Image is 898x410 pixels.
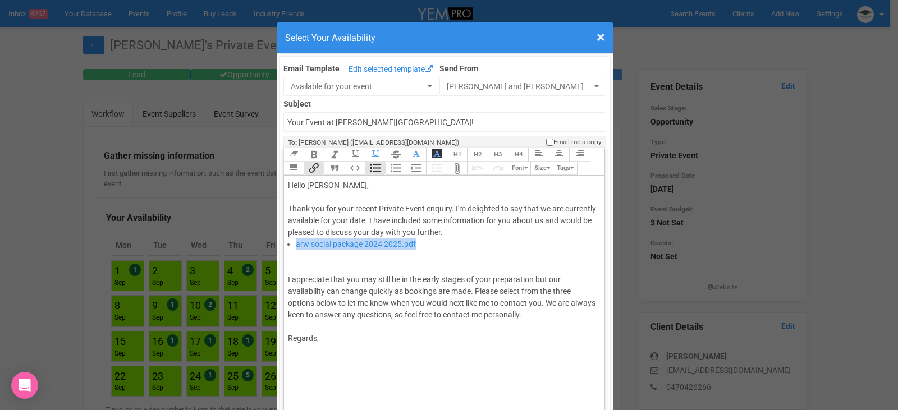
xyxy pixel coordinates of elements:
[426,162,446,175] button: Increase Level
[494,151,502,158] span: H3
[467,162,487,175] button: Undo
[288,250,597,321] div: I appreciate that you may still be in the early stages of your preparation but our availability c...
[406,162,426,175] button: Decrease Level
[288,139,297,146] strong: To:
[406,148,426,162] button: Font Colour
[283,96,607,109] label: Subject
[288,333,597,344] div: Regards,
[365,162,385,175] button: Bullets
[291,81,425,92] span: Available for your event
[508,148,528,162] button: Heading 4
[11,372,38,399] div: Open Intercom Messenger
[549,148,569,162] button: Align Center
[283,162,304,175] button: Align Justified
[365,148,385,162] button: Underline Colour
[324,162,344,175] button: Quote
[345,148,365,162] button: Underline
[345,162,365,175] button: Code
[283,148,304,162] button: Clear Formatting at cursor
[467,148,487,162] button: Heading 2
[553,162,577,175] button: Tags
[288,179,597,191] div: Hello [PERSON_NAME],
[553,137,602,147] span: Email me a copy
[285,31,605,45] h4: Select Your Availability
[447,81,592,92] span: [PERSON_NAME] and [PERSON_NAME]
[439,61,606,74] label: Send From
[528,148,548,162] button: Align Left
[346,63,436,77] a: Edit selected template
[386,162,406,175] button: Numbers
[515,151,523,158] span: H4
[569,148,589,162] button: Align Right
[288,203,597,238] div: Thank you for your recent Private Event enquiry. I'm delighted to say that we are currently avail...
[324,148,344,162] button: Italic
[304,162,324,175] button: Link
[447,162,467,175] button: Attach Files
[597,28,605,47] span: ×
[474,151,482,158] span: H2
[296,239,416,248] a: arw social package 2024 2025.pdf
[508,162,530,175] button: Font
[488,162,508,175] button: Redo
[426,148,446,162] button: Font Background
[283,63,340,74] label: Email Template
[530,162,553,175] button: Size
[488,148,508,162] button: Heading 3
[304,148,324,162] button: Bold
[447,148,467,162] button: Heading 1
[386,148,406,162] button: Strikethrough
[299,139,459,146] span: [PERSON_NAME] ([EMAIL_ADDRESS][DOMAIN_NAME])
[453,151,461,158] span: H1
